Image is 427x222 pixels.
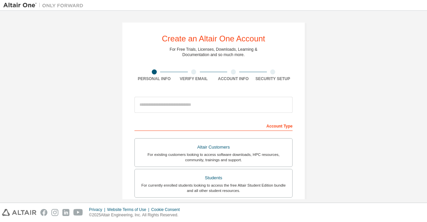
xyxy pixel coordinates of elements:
[89,212,184,218] p: © 2025 Altair Engineering, Inc. All Rights Reserved.
[139,152,288,163] div: For existing customers looking to access software downloads, HPC resources, community, trainings ...
[134,76,174,81] div: Personal Info
[134,120,293,131] div: Account Type
[62,209,69,216] img: linkedin.svg
[107,207,151,212] div: Website Terms of Use
[151,207,183,212] div: Cookie Consent
[174,76,214,81] div: Verify Email
[51,209,58,216] img: instagram.svg
[139,143,288,152] div: Altair Customers
[2,209,36,216] img: altair_logo.svg
[89,207,107,212] div: Privacy
[73,209,83,216] img: youtube.svg
[139,173,288,183] div: Students
[40,209,47,216] img: facebook.svg
[139,183,288,193] div: For currently enrolled students looking to access the free Altair Student Edition bundle and all ...
[162,35,265,43] div: Create an Altair One Account
[253,76,293,81] div: Security Setup
[3,2,87,9] img: Altair One
[213,76,253,81] div: Account Info
[170,47,258,57] div: For Free Trials, Licenses, Downloads, Learning & Documentation and so much more.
